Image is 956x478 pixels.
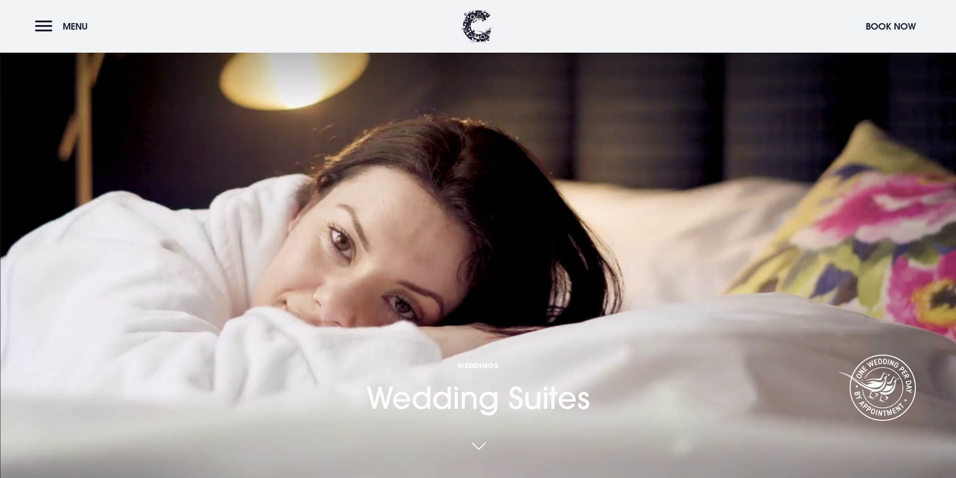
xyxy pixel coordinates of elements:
span: Menu [63,21,88,32]
h1: Wedding Suites [366,361,590,416]
button: Menu [35,16,93,37]
button: Book Now [861,16,921,37]
img: Clandeboye Lodge [462,10,492,43]
span: Weddings [366,361,590,370]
